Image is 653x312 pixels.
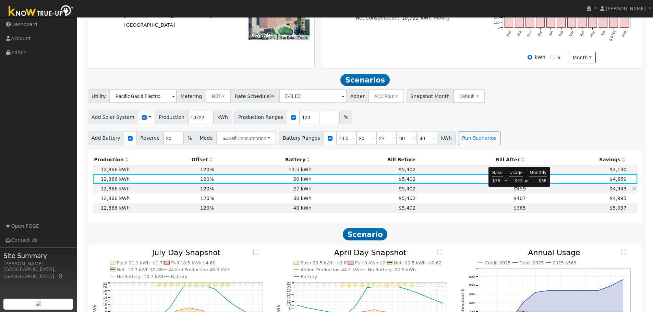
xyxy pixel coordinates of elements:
[498,26,500,29] text: 0
[157,283,161,287] i: 7AM - Clear
[270,35,275,40] button: Keyboard shortcuts
[528,55,532,60] input: kWh
[58,274,64,279] a: Map
[213,111,232,124] span: kWh
[584,289,587,292] circle: onclick=""
[301,267,362,272] text: Added Production 44.1 kWh
[403,283,409,287] i: 5PM - PartlyCloudy
[279,89,347,103] input: Select a Rate Schedule
[437,249,442,255] text: 
[609,167,626,172] span: $4,130
[469,275,475,278] text: 600
[558,30,564,37] text: Feb
[571,289,574,292] circle: onclick=""
[600,30,606,37] text: Jun
[343,228,388,240] span: Scenario
[513,196,526,201] span: $407
[632,186,636,191] a: Hide scenario
[117,260,166,265] text: Push 21.1 kWh -$1.72
[621,278,624,281] circle: onclick=""
[534,291,537,294] circle: onclick=""
[36,301,41,306] img: retrieve
[340,74,389,86] span: Scenarios
[442,303,444,304] circle: onclick=""
[569,30,575,37] text: Mar
[399,167,415,172] span: $5,402
[354,13,400,23] td: Net Consumption:
[138,283,142,287] i: 4AM - Clear
[372,283,377,287] i: 12PM - PartlyCloudy
[590,30,596,38] text: May
[3,266,73,280] div: [GEOGRAPHIC_DATA], [GEOGRAPHIC_DATA]
[132,283,135,287] i: 3AM - Clear
[250,31,273,40] a: Open this area in Google Maps (opens a new window)
[170,307,171,308] circle: onclick=""
[469,284,475,287] text: 500
[609,196,626,201] span: $4,995
[316,283,319,287] i: 3AM - MostlyClear
[93,165,131,174] td: 12,866 kWh
[3,251,73,260] span: Site Summary
[200,167,214,172] span: 120%
[492,169,503,176] td: Base
[524,178,528,185] td: =
[215,194,313,203] td: 30 kWh
[253,249,258,255] text: 
[220,294,222,295] circle: onclick=""
[548,30,554,37] text: Jan
[334,248,407,257] text: April Day Snapshot
[404,288,406,289] circle: onclick=""
[201,286,203,288] circle: onclick=""
[103,296,107,300] text: 14
[385,283,389,287] i: 2PM - MostlyClear
[103,299,107,303] text: 12
[215,155,313,165] th: Battery
[537,30,543,37] text: Dec
[310,308,311,309] circle: onclick=""
[200,205,214,211] span: 120%
[509,178,523,185] td: $23
[144,283,148,287] i: 5AM - Clear
[373,286,374,288] circle: onclick=""
[93,194,131,203] td: 12,866 kWh
[379,286,380,288] circle: onclick=""
[215,203,313,213] td: 40 kWh
[435,283,440,287] i: 10PM - MostlyCloudy
[529,169,547,176] td: Monthly
[239,283,242,287] i: 8PM - Clear
[177,89,206,103] span: Metering
[287,285,291,289] text: 20
[119,283,123,287] i: 1AM - Clear
[88,132,124,145] span: Add Battery
[207,283,211,287] i: 3PM - Clear
[346,89,368,103] span: Adder
[368,267,416,272] text: No Battery -20.5 kWh
[529,178,547,185] td: $38
[117,267,163,272] text: Net -10.7 kWh $2.88
[245,283,249,287] i: 9PM - Clear
[220,283,224,287] i: 5PM - Clear
[200,176,214,182] span: 120%
[117,274,165,279] text: No Battery -10.7 kWh
[390,283,396,287] i: 3PM - PartlyCloudy
[420,13,433,23] td: kWh
[513,205,526,211] span: $365
[328,283,332,287] i: 5AM - MostlyClear
[287,282,291,286] text: 22
[441,283,446,287] i: 11PM - MostlyCloudy
[378,283,383,287] i: 1PM - PartlyCloudy
[105,306,107,310] text: 8
[335,283,338,287] i: 6AM - MostlyClear
[93,203,131,213] td: 12,866 kWh
[407,89,454,103] span: Snapshot Month
[279,132,324,145] span: Battery Ranges
[163,283,167,287] i: 8AM - Clear
[252,283,255,287] i: 10PM - Clear
[231,89,279,103] span: Rate Schedule
[411,290,412,291] circle: onclick=""
[599,157,620,162] span: Savings
[410,283,414,287] i: 6PM - MostlyClear
[3,260,73,267] div: [PERSON_NAME]
[182,286,184,288] circle: onclick=""
[494,16,500,20] text: 200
